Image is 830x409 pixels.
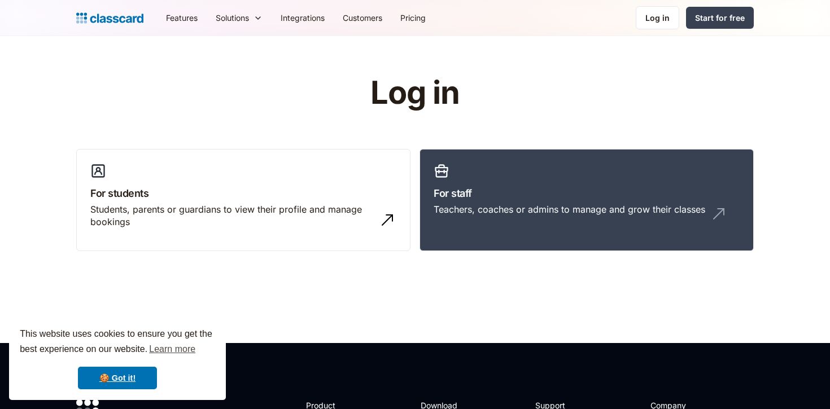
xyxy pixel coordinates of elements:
[695,12,745,24] div: Start for free
[434,186,740,201] h3: For staff
[334,5,391,30] a: Customers
[645,12,670,24] div: Log in
[636,6,679,29] a: Log in
[686,7,754,29] a: Start for free
[272,5,334,30] a: Integrations
[78,367,157,389] a: dismiss cookie message
[90,186,396,201] h3: For students
[9,316,226,400] div: cookieconsent
[147,341,197,358] a: learn more about cookies
[434,203,705,216] div: Teachers, coaches or admins to manage and grow their classes
[90,203,374,228] div: Students, parents or guardians to view their profile and manage bookings
[76,149,410,252] a: For studentsStudents, parents or guardians to view their profile and manage bookings
[216,12,249,24] div: Solutions
[420,149,754,252] a: For staffTeachers, coaches or admins to manage and grow their classes
[76,10,143,26] a: home
[207,5,272,30] div: Solutions
[236,76,595,111] h1: Log in
[20,327,215,358] span: This website uses cookies to ensure you get the best experience on our website.
[157,5,207,30] a: Features
[391,5,435,30] a: Pricing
